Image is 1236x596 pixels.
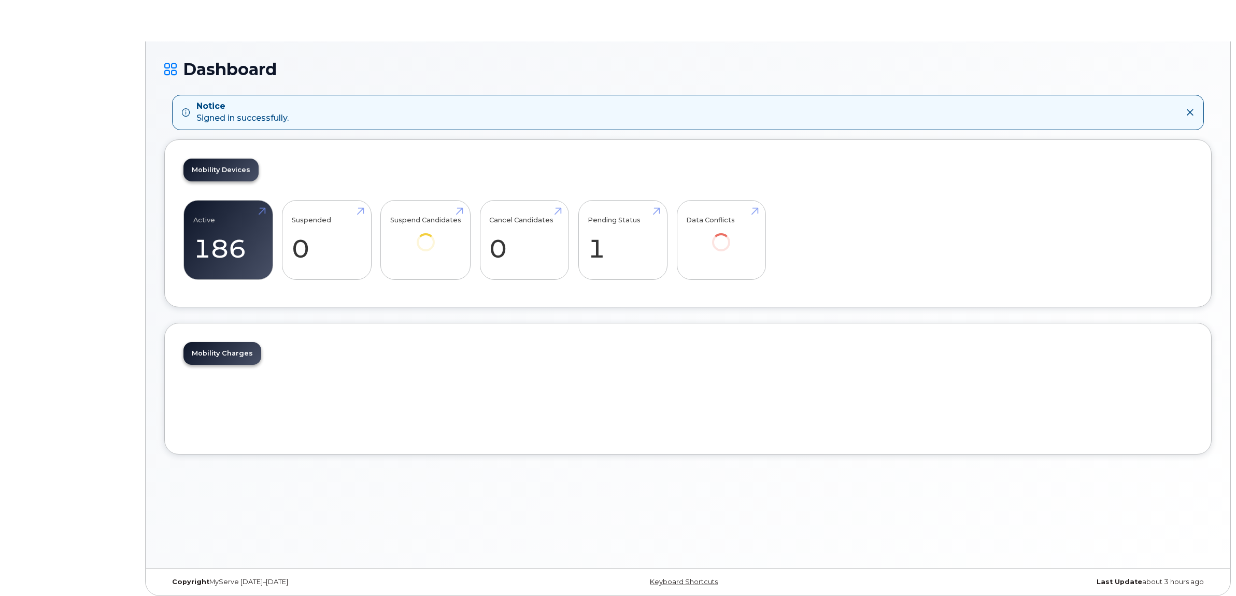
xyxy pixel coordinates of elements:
[390,206,461,265] a: Suspend Candidates
[164,60,1212,78] h1: Dashboard
[172,578,209,586] strong: Copyright
[1097,578,1142,586] strong: Last Update
[489,206,559,274] a: Cancel Candidates 0
[588,206,658,274] a: Pending Status 1
[650,578,718,586] a: Keyboard Shortcuts
[164,578,514,586] div: MyServe [DATE]–[DATE]
[292,206,362,274] a: Suspended 0
[196,101,289,112] strong: Notice
[183,159,259,181] a: Mobility Devices
[686,206,756,265] a: Data Conflicts
[196,101,289,124] div: Signed in successfully.
[183,342,261,365] a: Mobility Charges
[862,578,1212,586] div: about 3 hours ago
[193,206,263,274] a: Active 186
